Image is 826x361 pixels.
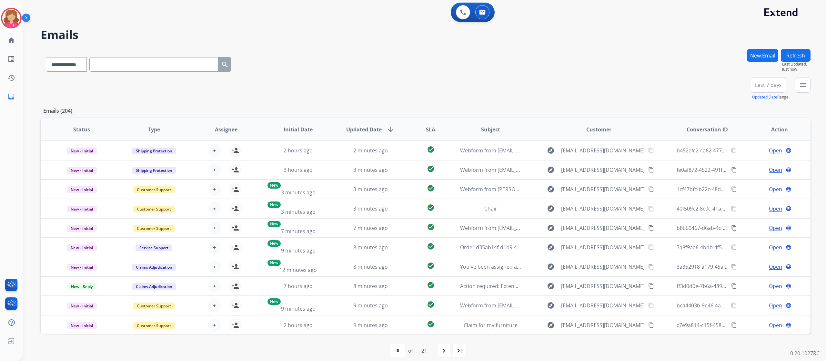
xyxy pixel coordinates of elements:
[208,183,221,196] button: +
[769,282,782,290] span: Open
[677,283,771,290] span: ff3d0d0e-7b6a-4896-99fc-133fe92407c8
[547,185,555,193] mat-icon: explore
[561,302,645,309] span: [EMAIL_ADDRESS][DOMAIN_NAME]
[731,148,737,153] mat-icon: content_copy
[284,126,313,133] span: Initial Date
[561,263,645,271] span: [EMAIL_ADDRESS][DOMAIN_NAME]
[213,243,216,251] span: +
[786,148,791,153] mat-icon: language
[73,126,90,133] span: Status
[284,147,313,154] span: 2 hours ago
[547,147,555,154] mat-icon: explore
[786,303,791,308] mat-icon: language
[677,147,774,154] span: b452efc2-ca62-4774-b87e-a3be57f7e00d
[213,282,216,290] span: +
[213,147,216,154] span: +
[67,244,97,251] span: New - Initial
[677,244,771,251] span: 3a8f9aa6-4bdb-4f51-8ff0-2cf000ace9d3
[786,244,791,250] mat-icon: language
[267,240,281,247] p: New
[387,126,395,133] mat-icon: arrow_downward
[208,163,221,176] button: +
[460,224,606,232] span: Webform from [EMAIL_ADDRESS][DOMAIN_NAME] on [DATE]
[731,322,737,328] mat-icon: content_copy
[648,322,654,328] mat-icon: content_copy
[41,107,75,115] p: Emails (204)
[208,260,221,273] button: +
[208,222,221,234] button: +
[267,260,281,266] p: New
[132,167,176,174] span: Shipping Protection
[353,263,388,270] span: 8 minutes ago
[213,263,216,271] span: +
[41,28,811,41] h2: Emails
[677,322,774,329] span: c7e9a814-c15f-4583-9da0-d3bf1937eb65
[427,320,435,328] mat-icon: check_circle
[231,243,239,251] mat-icon: person_add
[213,166,216,174] span: +
[648,225,654,231] mat-icon: content_copy
[755,84,782,86] span: Last 7 days
[731,186,737,192] mat-icon: content_copy
[751,77,786,93] button: Last 7 days
[731,244,737,250] mat-icon: content_copy
[7,93,15,100] mat-icon: inbox
[547,321,555,329] mat-icon: explore
[677,263,776,270] span: 3a352918-a179-45a0-8394-bd912a33db8f
[7,36,15,44] mat-icon: home
[731,167,737,173] mat-icon: content_copy
[427,301,435,308] mat-icon: check_circle
[353,283,388,290] span: 8 minutes ago
[427,223,435,231] mat-icon: check_circle
[460,283,597,290] span: Action required: Extend claim approved for replacement
[281,208,316,215] span: 3 minutes ago
[547,205,555,212] mat-icon: explore
[731,206,737,211] mat-icon: content_copy
[460,147,606,154] span: Webform from [EMAIL_ADDRESS][DOMAIN_NAME] on [DATE]
[786,283,791,289] mat-icon: language
[132,148,176,154] span: Shipping Protection
[427,146,435,153] mat-icon: check_circle
[213,185,216,193] span: +
[427,262,435,270] mat-icon: check_circle
[547,282,555,290] mat-icon: explore
[231,205,239,212] mat-icon: person_add
[215,126,237,133] span: Assignee
[284,283,313,290] span: 7 hours ago
[208,202,221,215] button: +
[213,321,216,329] span: +
[782,62,811,67] span: Last Updated:
[790,349,820,357] p: 0.20.1027RC
[67,186,97,193] span: New - Initial
[782,67,811,72] span: Just now
[133,303,175,309] span: Customer Support
[677,205,772,212] span: 40f509c2-8c0c-41a8-b7d3-ca3cb18c606f
[267,182,281,189] p: New
[561,205,645,212] span: [EMAIL_ADDRESS][DOMAIN_NAME]
[769,147,782,154] span: Open
[133,186,175,193] span: Customer Support
[67,167,97,174] span: New - Initial
[67,303,97,309] span: New - Initial
[561,224,645,232] span: [EMAIL_ADDRESS][DOMAIN_NAME]
[786,264,791,270] mat-icon: language
[648,264,654,270] mat-icon: content_copy
[561,243,645,251] span: [EMAIL_ADDRESS][DOMAIN_NAME]
[67,148,97,154] span: New - Initial
[547,166,555,174] mat-icon: explore
[561,185,645,193] span: [EMAIL_ADDRESS][DOMAIN_NAME]
[231,166,239,174] mat-icon: person_add
[67,225,97,232] span: New - Initial
[231,147,239,154] mat-icon: person_add
[781,49,811,62] button: Refresh
[231,263,239,271] mat-icon: person_add
[731,303,737,308] mat-icon: content_copy
[648,244,654,250] mat-icon: content_copy
[416,344,432,357] div: 21
[132,283,176,290] span: Claims Adjudication
[353,147,388,154] span: 2 minutes ago
[484,205,497,212] span: Chair
[561,147,645,154] span: [EMAIL_ADDRESS][DOMAIN_NAME]
[67,283,96,290] span: New - Reply
[133,225,175,232] span: Customer Support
